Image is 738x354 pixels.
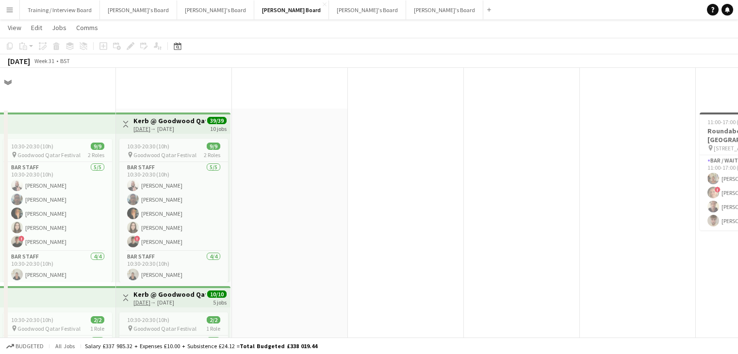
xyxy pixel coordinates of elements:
[11,316,53,323] span: 10:30-20:30 (10h)
[213,298,227,306] div: 5 jobs
[133,299,206,306] div: → [DATE]
[3,162,112,251] app-card-role: BAR STAFF5/510:30-20:30 (10h)[PERSON_NAME][PERSON_NAME][PERSON_NAME][PERSON_NAME]![PERSON_NAME]
[27,21,46,34] a: Edit
[119,162,228,251] app-card-role: BAR STAFF5/510:30-20:30 (10h)[PERSON_NAME][PERSON_NAME][PERSON_NAME][PERSON_NAME]![PERSON_NAME]
[76,23,98,32] span: Comms
[210,124,227,132] div: 10 jobs
[60,57,70,64] div: BST
[8,56,30,66] div: [DATE]
[91,143,104,150] span: 9/9
[100,0,177,19] button: [PERSON_NAME]'s Board
[48,21,70,34] a: Jobs
[52,23,66,32] span: Jobs
[133,116,206,125] h3: Kerb @ Goodwood Qatar Festival
[134,236,140,241] span: !
[85,342,317,350] div: Salary £337 985.32 + Expenses £10.00 + Subsistence £24.12 =
[329,0,406,19] button: [PERSON_NAME]'s Board
[8,23,21,32] span: View
[204,151,220,159] span: 2 Roles
[31,23,42,32] span: Edit
[3,251,112,326] app-card-role: BAR STAFF4/410:30-20:30 (10h)[PERSON_NAME]
[32,57,56,64] span: Week 31
[715,187,721,193] span: !
[4,21,25,34] a: View
[207,117,227,124] span: 39/39
[72,21,102,34] a: Comms
[90,325,104,332] span: 1 Role
[20,0,100,19] button: Training / Interview Board
[88,151,104,159] span: 2 Roles
[91,316,104,323] span: 2/2
[127,143,169,150] span: 10:30-20:30 (10h)
[119,139,228,282] app-job-card: 10:30-20:30 (10h)9/9 Goodwood Qatar Festival2 RolesBAR STAFF5/510:30-20:30 (10h)[PERSON_NAME][PER...
[406,0,483,19] button: [PERSON_NAME]'s Board
[207,316,220,323] span: 2/2
[133,290,206,299] h3: Kerb @ Goodwood Qatar Festival
[16,343,44,350] span: Budgeted
[18,236,24,241] span: !
[5,341,45,352] button: Budgeted
[133,125,150,132] tcxspan: Call 29-07-2025 via 3CX
[3,139,112,282] app-job-card: 10:30-20:30 (10h)9/9 Goodwood Qatar Festival2 RolesBAR STAFF5/510:30-20:30 (10h)[PERSON_NAME][PER...
[207,290,227,298] span: 10/10
[207,143,220,150] span: 9/9
[133,151,197,159] span: Goodwood Qatar Festival
[133,325,197,332] span: Goodwood Qatar Festival
[119,251,228,326] app-card-role: BAR STAFF4/410:30-20:30 (10h)[PERSON_NAME]
[240,342,317,350] span: Total Budgeted £338 019.44
[177,0,254,19] button: [PERSON_NAME]'s Board
[17,325,81,332] span: Goodwood Qatar Festival
[133,125,206,132] div: → [DATE]
[17,151,81,159] span: Goodwood Qatar Festival
[127,316,169,323] span: 10:30-20:30 (10h)
[53,342,77,350] span: All jobs
[206,325,220,332] span: 1 Role
[11,143,53,150] span: 10:30-20:30 (10h)
[133,299,150,306] tcxspan: Call 29-07-2025 via 3CX
[254,0,329,19] button: [PERSON_NAME] Board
